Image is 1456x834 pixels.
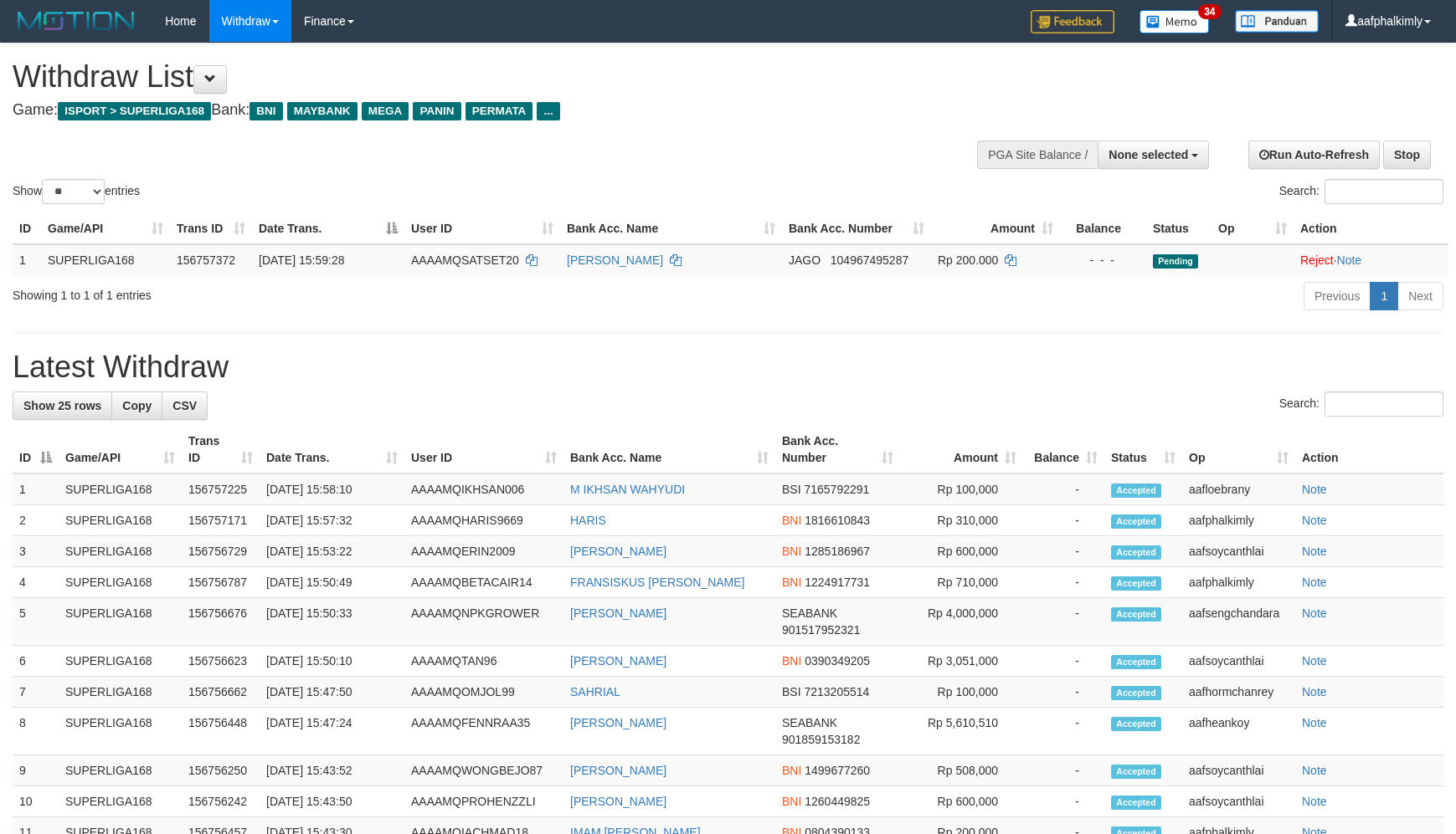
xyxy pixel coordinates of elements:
[182,598,260,646] td: 156756676
[570,514,606,527] a: HARIS
[1383,141,1431,169] a: Stop
[1279,391,1443,417] label: Search:
[805,545,870,558] span: Copy 1285186967 to clipboard
[1023,755,1104,786] td: -
[59,755,182,786] td: SUPERLIGA168
[182,755,260,786] td: 156756250
[782,623,860,637] span: Copy 901517952321 to clipboard
[404,677,563,708] td: AAAAMQOMJOL99
[13,786,59,817] td: 10
[287,102,358,120] span: MAYBANK
[900,505,1023,536] td: Rp 310,000
[805,654,870,668] span: Copy 0390349205 to clipboard
[1104,426,1182,473] th: Status: activate to sort column ascending
[13,536,59,567] td: 3
[1023,598,1104,646] td: -
[1302,654,1327,668] a: Note
[1023,677,1104,708] td: -
[900,598,1023,646] td: Rp 4,000,000
[1111,765,1161,779] span: Accepted
[1111,514,1161,529] span: Accepted
[13,708,59,755] td: 8
[537,102,559,120] span: ...
[13,391,112,420] a: Show 25 rows
[59,598,182,646] td: SUPERLIGA168
[1023,567,1104,598] td: -
[58,102,211,120] span: ISPORT > SUPERLIGA168
[782,483,801,496] span: BSI
[567,253,663,267] a: [PERSON_NAME]
[182,473,260,505] td: 156757225
[404,426,563,473] th: User ID: activate to sort column ascending
[804,483,869,496] span: Copy 7165792291 to clipboard
[900,755,1023,786] td: Rp 508,000
[260,536,404,567] td: [DATE] 15:53:22
[900,567,1023,598] td: Rp 710,000
[1111,796,1161,810] span: Accepted
[182,646,260,677] td: 156756623
[782,764,801,777] span: BNI
[1111,717,1161,731] span: Accepted
[900,677,1023,708] td: Rp 100,000
[1067,252,1140,269] div: - - -
[1023,473,1104,505] td: -
[782,685,801,698] span: BSI
[1304,282,1371,310] a: Previous
[1279,179,1443,204] label: Search:
[804,685,869,698] span: Copy 7213205514 to clipboard
[1302,576,1327,589] a: Note
[900,708,1023,755] td: Rp 5,610,510
[13,8,140,33] img: MOTION_logo.png
[252,213,404,244] th: Date Trans.: activate to sort column descending
[782,795,801,808] span: BNI
[782,545,801,558] span: BNI
[1248,141,1380,169] a: Run Auto-Refresh
[1325,179,1443,204] input: Search:
[782,716,837,729] span: SEABANK
[170,213,252,244] th: Trans ID: activate to sort column ascending
[775,426,900,473] th: Bank Acc. Number: activate to sort column ascending
[1023,646,1104,677] td: -
[413,102,460,120] span: PANIN
[570,716,666,729] a: [PERSON_NAME]
[1182,473,1295,505] td: aafloebrany
[404,536,563,567] td: AAAAMQERIN2009
[1140,10,1210,33] img: Button%20Memo.svg
[404,567,563,598] td: AAAAMQBETACAIR14
[570,483,685,496] a: M IKHSAN WAHYUDI
[1146,213,1212,244] th: Status
[1182,536,1295,567] td: aafsoycanthlai
[1109,148,1188,161] span: None selected
[1111,686,1161,700] span: Accepted
[250,102,282,120] span: BNI
[177,253,235,267] span: 156757372
[1212,213,1294,244] th: Op: activate to sort column ascending
[362,102,409,120] span: MEGA
[1153,254,1198,269] span: Pending
[404,755,563,786] td: AAAAMQWONGBEJO87
[900,473,1023,505] td: Rp 100,000
[260,708,404,755] td: [DATE] 15:47:24
[570,685,620,698] a: SAHRIAL
[782,213,931,244] th: Bank Acc. Number: activate to sort column ascending
[563,426,775,473] th: Bank Acc. Name: activate to sort column ascending
[1111,545,1161,560] span: Accepted
[570,764,666,777] a: [PERSON_NAME]
[782,654,801,668] span: BNI
[1182,786,1295,817] td: aafsoycanthlai
[182,567,260,598] td: 156756787
[560,213,782,244] th: Bank Acc. Name: activate to sort column ascending
[782,576,801,589] span: BNI
[931,213,1060,244] th: Amount: activate to sort column ascending
[13,350,1443,384] h1: Latest Withdraw
[831,253,908,267] span: Copy 104967495287 to clipboard
[1302,545,1327,558] a: Note
[1235,10,1319,33] img: panduan.png
[13,213,41,244] th: ID
[23,399,101,412] span: Show 25 rows
[260,426,404,473] th: Date Trans.: activate to sort column ascending
[1182,755,1295,786] td: aafsoycanthlai
[1111,607,1161,622] span: Accepted
[1182,708,1295,755] td: aafheankoy
[404,786,563,817] td: AAAAMQPROHENZZLI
